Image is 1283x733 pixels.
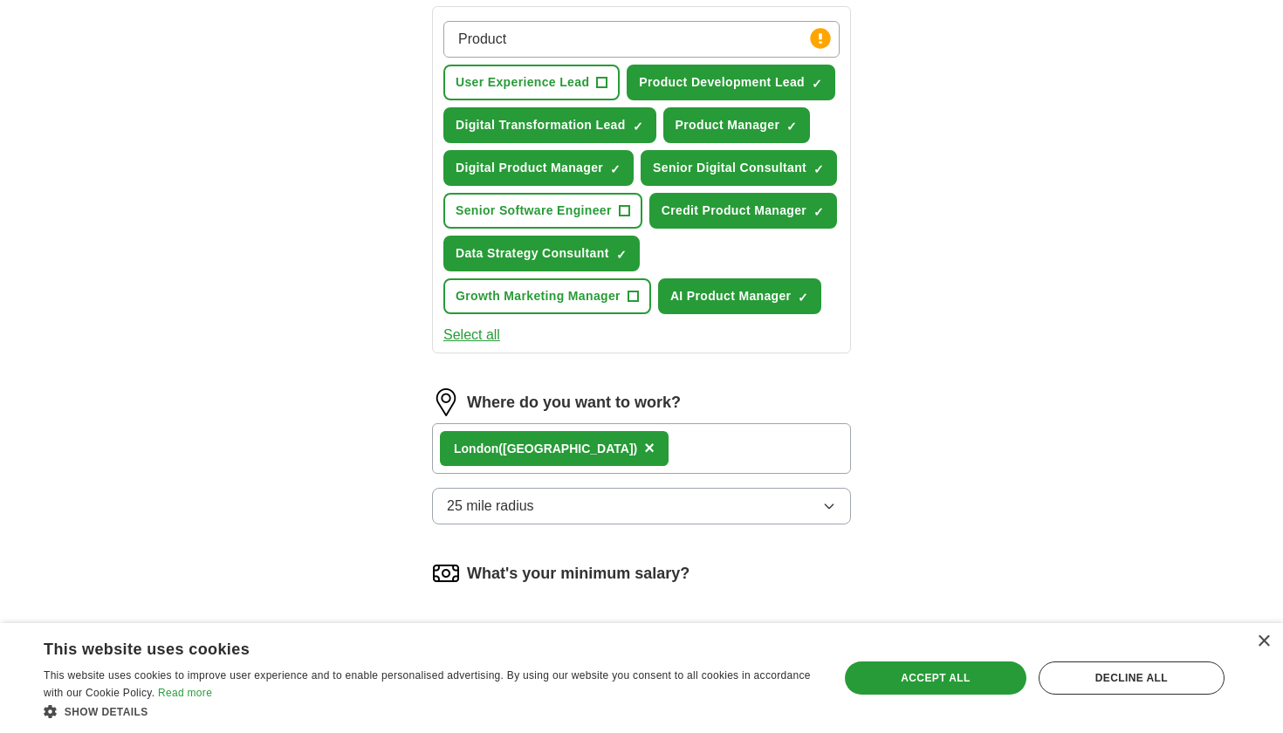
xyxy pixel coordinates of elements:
div: Close [1257,635,1270,648]
span: ✓ [813,162,824,176]
span: Digital Transformation Lead [456,116,626,134]
span: ✓ [616,248,627,262]
button: Senior Software Engineer [443,193,642,229]
button: Credit Product Manager✓ [649,193,837,229]
span: 25 mile radius [447,496,534,517]
button: Select all [443,325,500,346]
div: No minimum salary set [432,608,851,650]
span: User Experience Lead [456,73,589,92]
button: Product Manager✓ [663,107,811,143]
span: Credit Product Manager [662,202,806,220]
button: Product Development Lead✓ [627,65,835,100]
span: ✓ [813,205,824,219]
label: What's your minimum salary? [467,562,690,586]
img: location.png [432,388,460,416]
div: This website uses cookies [44,634,772,660]
strong: Lon [454,442,477,456]
button: Growth Marketing Manager [443,278,651,314]
input: Type a job title and press enter [443,21,840,58]
a: Read more, opens a new window [158,687,212,699]
span: ✓ [798,291,808,305]
span: This website uses cookies to improve user experience and to enable personalised advertising. By u... [44,669,811,699]
span: Digital Product Manager [456,159,603,177]
button: Digital Product Manager✓ [443,150,634,186]
span: ✓ [633,120,643,134]
span: Senior Software Engineer [456,202,612,220]
span: ✓ [610,162,621,176]
button: × [644,435,655,462]
span: ✓ [786,120,797,134]
span: ([GEOGRAPHIC_DATA]) [498,442,637,456]
img: salary.png [432,559,460,587]
button: 25 mile radius [432,488,851,524]
span: Show details [65,706,148,718]
span: Product Development Lead [639,73,805,92]
span: ✓ [812,77,822,91]
span: Product Manager [676,116,780,134]
button: AI Product Manager✓ [658,278,822,314]
label: Where do you want to work? [467,391,681,414]
div: Show details [44,702,815,720]
span: Growth Marketing Manager [456,287,621,305]
button: Data Strategy Consultant✓ [443,236,640,271]
button: User Experience Lead [443,65,620,100]
div: don [454,440,637,458]
div: Accept all [845,661,1026,695]
span: AI Product Manager [670,287,792,305]
button: Senior Digital Consultant✓ [641,150,837,186]
button: Digital Transformation Lead✓ [443,107,656,143]
span: Senior Digital Consultant [653,159,806,177]
div: Decline all [1039,661,1225,695]
span: Data Strategy Consultant [456,244,609,263]
span: × [644,438,655,457]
